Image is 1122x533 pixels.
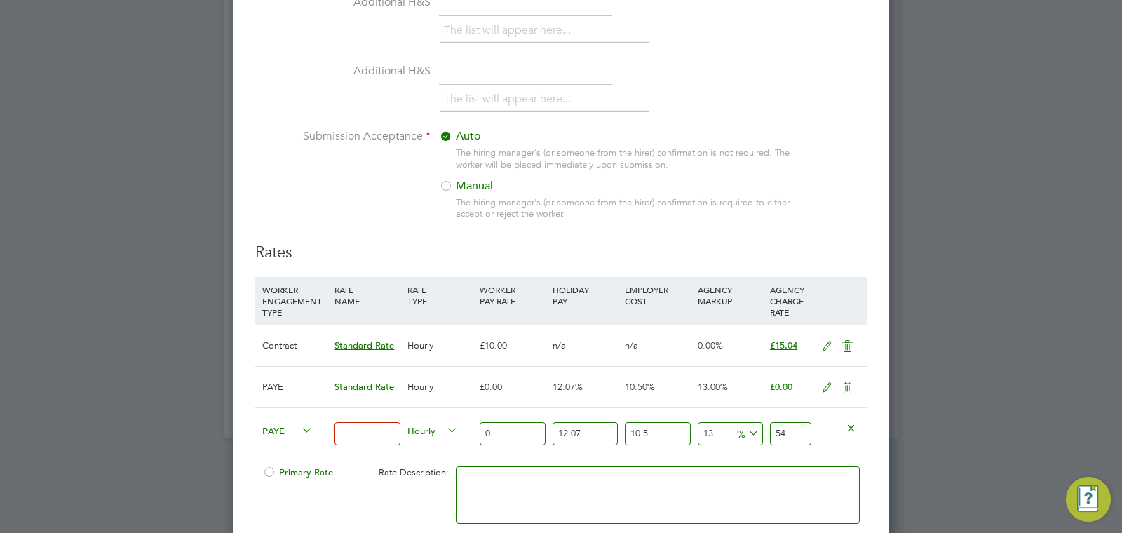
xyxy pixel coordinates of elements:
[553,339,566,351] span: n/a
[262,422,313,438] span: PAYE
[255,129,431,144] label: Submission Acceptance
[549,277,621,313] div: HOLIDAY PAY
[770,339,797,351] span: £15.04
[698,381,728,393] span: 13.00%
[476,277,548,313] div: WORKER PAY RATE
[476,325,548,366] div: £10.00
[625,339,638,351] span: n/a
[407,422,458,438] span: Hourly
[439,129,614,144] label: Auto
[255,243,867,263] h3: Rates
[404,325,476,366] div: Hourly
[255,64,431,79] label: Additional H&S
[621,277,694,313] div: EMPLOYER COST
[334,381,394,393] span: Standard Rate
[404,277,476,313] div: RATE TYPE
[732,425,761,440] span: %
[698,339,723,351] span: 0.00%
[444,90,576,109] li: The list will appear here...
[444,21,576,40] li: The list will appear here...
[259,277,331,325] div: WORKER ENGAGEMENT TYPE
[259,325,331,366] div: Contract
[625,381,655,393] span: 10.50%
[770,381,792,393] span: £0.00
[1066,477,1111,522] button: Engage Resource Center
[334,339,394,351] span: Standard Rate
[259,367,331,407] div: PAYE
[456,197,797,221] div: The hiring manager's (or someone from the hirer) confirmation is required to either accept or rej...
[694,277,766,313] div: AGENCY MARKUP
[476,367,548,407] div: £0.00
[404,367,476,407] div: Hourly
[766,277,815,325] div: AGENCY CHARGE RATE
[553,381,583,393] span: 12.07%
[456,147,797,171] div: The hiring manager's (or someone from the hirer) confirmation is not required. The worker will be...
[439,179,614,194] label: Manual
[379,466,449,478] span: Rate Description:
[331,277,403,313] div: RATE NAME
[262,466,333,478] span: Primary Rate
